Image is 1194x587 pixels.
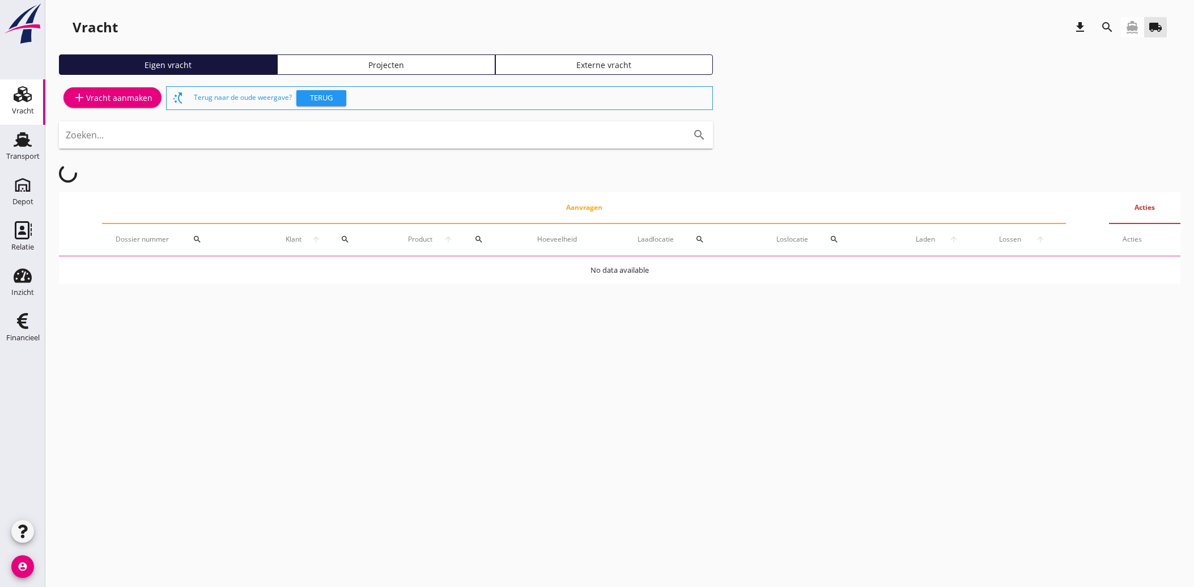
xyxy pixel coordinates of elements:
i: search [1100,20,1114,34]
div: Relatie [11,243,34,251]
div: Depot [12,198,33,205]
div: Hoeveelheid [537,234,610,244]
i: search [692,128,706,142]
div: Transport [6,153,40,160]
span: Lossen [992,234,1029,244]
div: Inzicht [11,289,34,296]
i: search [193,235,202,244]
div: Laadlocatie [638,226,750,253]
i: local_shipping [1149,20,1162,34]
a: Projecten [277,54,495,75]
a: Vracht aanmaken [63,87,162,108]
i: add [73,91,86,104]
span: Klant [281,234,307,244]
div: Terug naar de oude weergave? [194,87,708,109]
i: download [1073,20,1087,34]
i: arrow_upward [1029,235,1052,244]
i: directions_boat [1125,20,1139,34]
div: Loslocatie [776,226,882,253]
span: Laden [909,234,942,244]
i: switch_access_shortcut [171,91,185,105]
td: No data available [59,257,1180,284]
div: Vracht aanmaken [73,91,152,104]
a: Externe vracht [495,54,713,75]
div: Eigen vracht [64,59,272,71]
img: logo-small.a267ee39.svg [2,3,43,45]
div: Acties [1123,234,1167,244]
div: Financieel [6,334,40,341]
i: search [695,235,704,244]
div: Vracht [73,18,118,36]
th: Acties [1109,192,1180,223]
i: account_circle [11,555,34,578]
button: Terug [296,90,346,106]
div: Externe vracht [500,59,708,71]
input: Zoeken... [66,126,674,144]
div: Vracht [12,107,34,115]
div: Projecten [282,59,490,71]
i: search [341,235,350,244]
i: arrow_upward [942,235,964,244]
i: search [474,235,483,244]
div: Dossier nummer [116,226,253,253]
th: Aanvragen [102,192,1066,223]
span: Product [402,234,438,244]
i: search [830,235,839,244]
i: arrow_upward [438,235,458,244]
a: Eigen vracht [59,54,277,75]
i: arrow_upward [307,235,326,244]
div: Terug [301,92,342,104]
